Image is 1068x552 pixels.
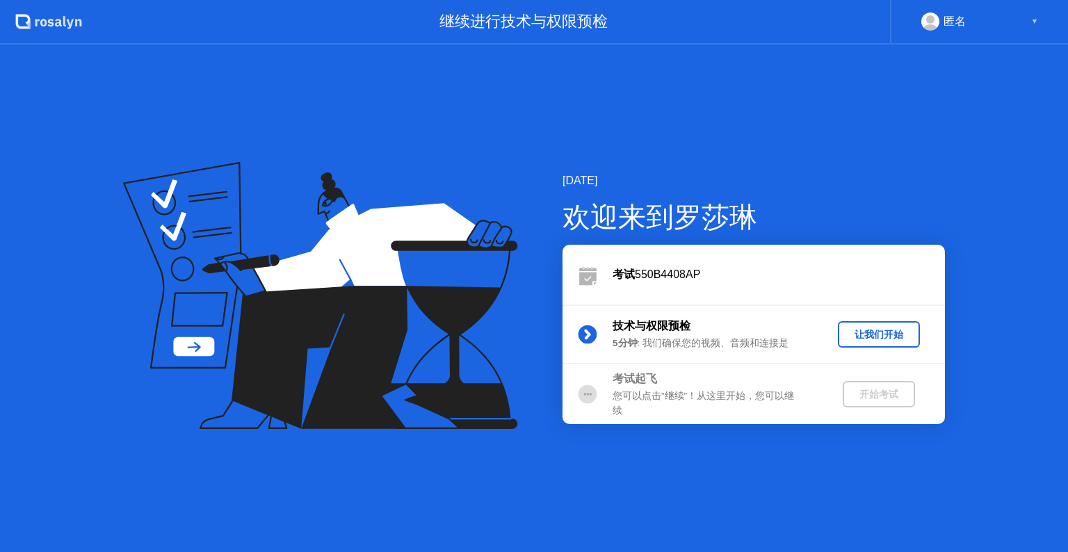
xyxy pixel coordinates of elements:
[613,338,638,348] b: 5分钟
[843,328,914,341] div: 让我们开始
[613,336,813,350] div: : 我们确保您的视频、音频和连接是
[843,381,915,407] button: 开始考试
[613,266,945,283] div: 550B4408AP
[1031,13,1038,31] div: ▼
[613,268,635,280] b: 考试
[563,172,945,189] div: [DATE]
[838,321,920,348] button: 让我们开始
[613,320,690,332] b: 技术与权限预检
[613,389,813,418] div: 您可以点击”继续”！从这里开始，您可以继续
[613,373,657,384] b: 考试起飞
[944,13,966,31] div: 匿名
[848,388,909,401] div: 开始考试
[563,196,945,238] div: 欢迎来到罗莎琳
